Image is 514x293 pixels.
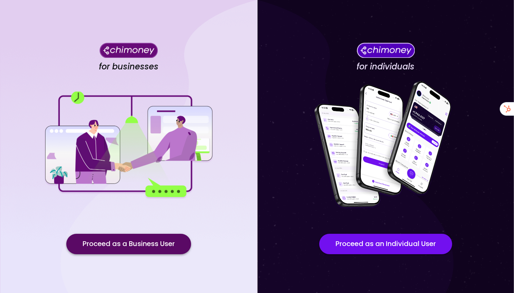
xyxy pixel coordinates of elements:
[100,43,158,58] img: Chimoney for businesses
[301,77,470,213] img: for individuals
[319,234,452,254] button: Proceed as an Individual User
[357,62,414,72] h4: for individuals
[66,234,191,254] button: Proceed as a Business User
[44,92,213,199] img: for businesses
[99,62,158,72] h4: for businesses
[357,43,415,58] img: Chimoney for individuals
